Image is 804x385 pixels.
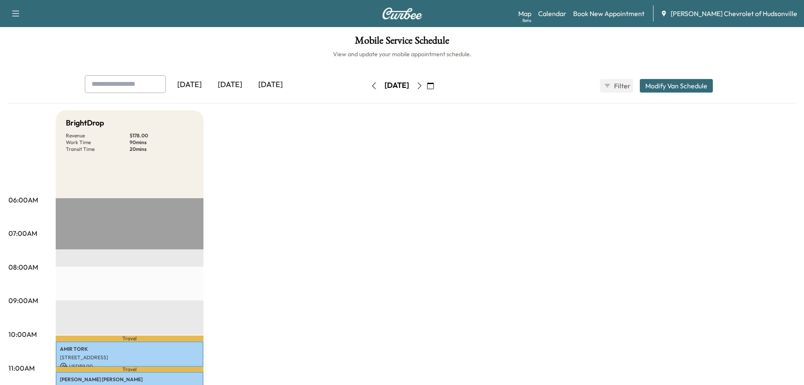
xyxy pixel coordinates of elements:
[130,139,193,146] p: 90 mins
[538,8,566,19] a: Calendar
[66,117,104,129] h5: BrightDrop
[56,336,203,341] p: Travel
[8,262,38,272] p: 08:00AM
[60,354,199,361] p: [STREET_ADDRESS]
[130,146,193,153] p: 20 mins
[522,17,531,24] div: Beta
[130,132,193,139] p: $ 178.00
[671,8,797,19] span: [PERSON_NAME] Chevrolet of Hudsonville
[8,363,35,373] p: 11:00AM
[60,376,199,383] p: [PERSON_NAME] [PERSON_NAME]
[8,329,37,339] p: 10:00AM
[614,81,629,91] span: Filter
[210,75,250,95] div: [DATE]
[250,75,291,95] div: [DATE]
[56,367,203,372] p: Travel
[8,50,796,58] h6: View and update your mobile appointment schedule.
[8,195,38,205] p: 06:00AM
[382,8,422,19] img: Curbee Logo
[60,346,199,352] p: AMIR TORK
[518,8,531,19] a: MapBeta
[384,80,409,91] div: [DATE]
[8,35,796,50] h1: Mobile Service Schedule
[60,363,199,370] p: USD 89.00
[600,79,633,93] button: Filter
[66,146,130,153] p: Transit Time
[169,75,210,95] div: [DATE]
[66,139,130,146] p: Work Time
[640,79,713,93] button: Modify Van Schedule
[8,228,37,238] p: 07:00AM
[66,132,130,139] p: Revenue
[573,8,644,19] a: Book New Appointment
[8,295,38,306] p: 09:00AM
